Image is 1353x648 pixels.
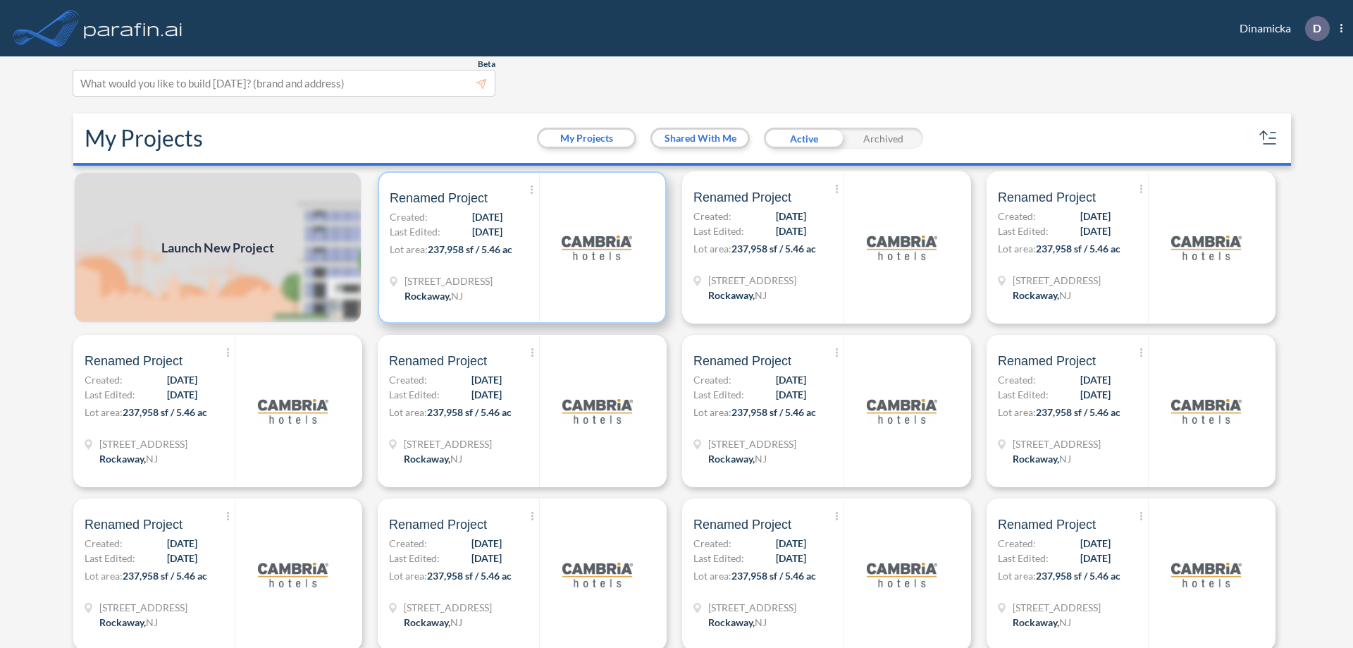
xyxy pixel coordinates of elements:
[708,436,796,451] span: 321 Mt Hope Ave
[389,516,487,533] span: Renamed Project
[85,406,123,418] span: Lot area:
[389,536,427,551] span: Created:
[471,551,502,566] span: [DATE]
[998,243,1036,255] span: Lot area:
[776,551,806,566] span: [DATE]
[390,190,488,207] span: Renamed Project
[693,372,731,387] span: Created:
[776,372,806,387] span: [DATE]
[1171,212,1242,283] img: logo
[389,406,427,418] span: Lot area:
[1013,453,1059,465] span: Rockaway ,
[764,128,844,149] div: Active
[708,288,767,302] div: Rockaway, NJ
[1013,600,1101,615] span: 321 Mt Hope Ave
[404,436,492,451] span: 321 Mt Hope Ave
[998,353,1096,369] span: Renamed Project
[390,243,428,255] span: Lot area:
[693,406,731,418] span: Lot area:
[390,224,440,239] span: Last Edited:
[258,376,328,446] img: logo
[258,539,328,610] img: logo
[693,551,744,566] span: Last Edited:
[867,539,937,610] img: logo
[708,273,796,288] span: 321 Mt Hope Ave
[693,536,731,551] span: Created:
[1013,451,1071,466] div: Rockaway, NJ
[731,570,816,582] span: 237,958 sf / 5.46 ac
[99,436,187,451] span: 321 Mt Hope Ave
[867,212,937,283] img: logo
[693,209,731,224] span: Created:
[998,536,1036,551] span: Created:
[1080,372,1111,387] span: [DATE]
[776,209,806,224] span: [DATE]
[167,536,197,551] span: [DATE]
[1013,436,1101,451] span: 321 Mt Hope Ave
[755,616,767,628] span: NJ
[998,372,1036,387] span: Created:
[85,570,123,582] span: Lot area:
[562,539,633,610] img: logo
[1257,127,1280,149] button: sort
[123,406,207,418] span: 237,958 sf / 5.46 ac
[693,353,791,369] span: Renamed Project
[998,516,1096,533] span: Renamed Project
[755,453,767,465] span: NJ
[693,189,791,206] span: Renamed Project
[998,387,1049,402] span: Last Edited:
[471,372,502,387] span: [DATE]
[99,615,158,630] div: Rockaway, NJ
[389,353,487,369] span: Renamed Project
[1036,406,1120,418] span: 237,958 sf / 5.46 ac
[427,570,512,582] span: 237,958 sf / 5.46 ac
[998,551,1049,566] span: Last Edited:
[776,536,806,551] span: [DATE]
[1171,376,1242,446] img: logo
[404,600,492,615] span: 321 Mt Hope Ave
[99,616,146,628] span: Rockaway ,
[1013,289,1059,301] span: Rockaway ,
[1013,288,1071,302] div: Rockaway, NJ
[99,453,146,465] span: Rockaway ,
[478,59,495,70] span: Beta
[731,243,816,255] span: 237,958 sf / 5.46 ac
[562,212,632,283] img: logo
[450,453,462,465] span: NJ
[427,406,512,418] span: 237,958 sf / 5.46 ac
[755,289,767,301] span: NJ
[389,372,427,387] span: Created:
[1080,224,1111,238] span: [DATE]
[85,353,183,369] span: Renamed Project
[471,387,502,402] span: [DATE]
[99,451,158,466] div: Rockaway, NJ
[428,243,512,255] span: 237,958 sf / 5.46 ac
[998,570,1036,582] span: Lot area:
[85,516,183,533] span: Renamed Project
[1013,616,1059,628] span: Rockaway ,
[731,406,816,418] span: 237,958 sf / 5.46 ac
[1080,551,1111,566] span: [DATE]
[708,451,767,466] div: Rockaway, NJ
[693,516,791,533] span: Renamed Project
[451,290,463,302] span: NJ
[85,372,123,387] span: Created:
[708,600,796,615] span: 321 Mt Hope Ave
[867,376,937,446] img: logo
[693,387,744,402] span: Last Edited:
[693,243,731,255] span: Lot area:
[708,453,755,465] span: Rockaway ,
[1036,570,1120,582] span: 237,958 sf / 5.46 ac
[85,536,123,551] span: Created:
[844,128,923,149] div: Archived
[1059,616,1071,628] span: NJ
[776,224,806,238] span: [DATE]
[146,453,158,465] span: NJ
[450,616,462,628] span: NJ
[693,570,731,582] span: Lot area:
[1080,536,1111,551] span: [DATE]
[81,14,185,42] img: logo
[1013,273,1101,288] span: 321 Mt Hope Ave
[389,570,427,582] span: Lot area:
[562,376,633,446] img: logo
